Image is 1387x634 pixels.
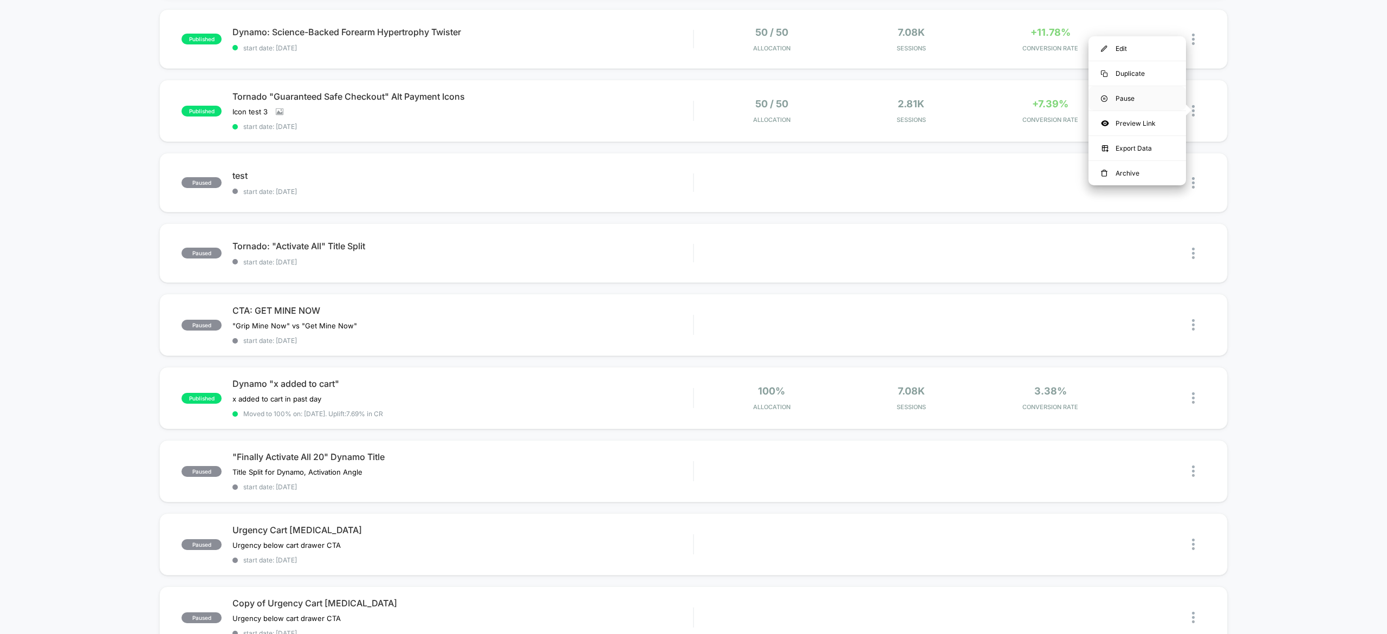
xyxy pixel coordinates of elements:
span: published [182,393,222,404]
span: "Grip Mine Now" vs "Get Mine Now" [232,321,357,330]
span: published [182,106,222,117]
div: Archive [1088,161,1186,185]
span: 100% [758,385,785,397]
span: 3.38% [1034,385,1067,397]
span: Title Split for Dynamo, Activation Angle [232,468,362,476]
span: Urgency below cart drawer CTA [232,541,341,549]
span: Dynamo: Science-Backed Forearm Hypertrophy Twister [232,27,693,37]
span: 2.81k [898,98,924,109]
span: +11.78% [1030,27,1071,38]
span: start date: [DATE] [232,187,693,196]
span: start date: [DATE] [232,44,693,52]
span: Dynamo "x added to cart" [232,378,693,389]
span: paused [182,466,222,477]
span: Urgency Cart [MEDICAL_DATA] [232,525,693,535]
span: CONVERSION RATE [983,44,1117,52]
img: menu [1101,170,1107,177]
span: CTA: GET MINE NOW [232,305,693,316]
span: start date: [DATE] [232,483,693,491]
span: Allocation [753,116,790,124]
span: start date: [DATE] [232,337,693,345]
div: Edit [1088,36,1186,61]
div: Pause [1088,86,1186,111]
span: start date: [DATE] [232,122,693,131]
span: Sessions [844,44,978,52]
img: close [1192,612,1195,623]
img: menu [1101,46,1107,52]
span: Tornado: "Activate All" Title Split [232,241,693,251]
img: close [1192,105,1195,117]
img: close [1192,319,1195,331]
span: Sessions [844,116,978,124]
span: Icon test 3 [232,107,268,116]
span: CONVERSION RATE [983,116,1117,124]
span: 50 / 50 [755,98,788,109]
div: Preview Link [1088,111,1186,135]
img: close [1192,248,1195,259]
img: close [1192,34,1195,45]
span: Allocation [753,44,790,52]
span: published [182,34,222,44]
img: close [1192,465,1195,477]
span: Allocation [753,403,790,411]
span: Copy of Urgency Cart [MEDICAL_DATA] [232,598,693,609]
span: Urgency below cart drawer CTA [232,614,341,623]
span: x added to cart in past day [232,394,321,403]
span: 7.08k [898,27,925,38]
img: close [1192,392,1195,404]
div: Export Data [1088,136,1186,160]
span: Sessions [844,403,978,411]
span: 7.08k [898,385,925,397]
img: close [1192,177,1195,189]
img: menu [1101,95,1107,102]
span: Moved to 100% on: [DATE] . Uplift: 7.69% in CR [243,410,383,418]
span: "Finally Activate All 20" Dynamo Title [232,451,693,462]
span: paused [182,539,222,550]
img: menu [1101,70,1107,77]
span: 50 / 50 [755,27,788,38]
span: CONVERSION RATE [983,403,1117,411]
span: start date: [DATE] [232,556,693,564]
span: test [232,170,693,181]
span: +7.39% [1032,98,1068,109]
span: paused [182,177,222,188]
span: paused [182,320,222,331]
span: start date: [DATE] [232,258,693,266]
div: Duplicate [1088,61,1186,86]
span: paused [182,248,222,258]
span: paused [182,612,222,623]
span: Tornado "Guaranteed Safe Checkout" Alt Payment Icons [232,91,693,102]
img: close [1192,539,1195,550]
